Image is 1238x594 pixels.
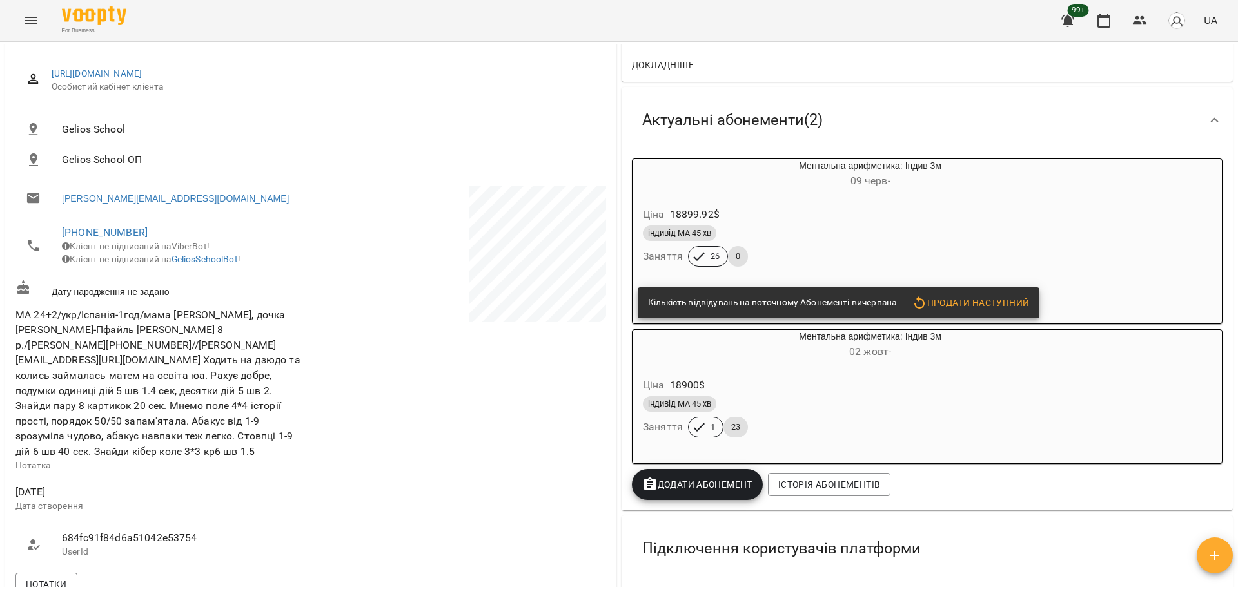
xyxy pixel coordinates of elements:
[15,309,300,457] span: МА 24+2/укр/Іспанія-1год/мама [PERSON_NAME], дочка [PERSON_NAME]-Пфайль [PERSON_NAME] 8 р./[PERSO...
[670,378,705,393] p: 18900 $
[643,227,716,239] span: індивід МА 45 хв
[62,152,596,168] span: Gelios School ОП
[13,277,311,301] div: Дату народження не задано
[622,87,1233,153] div: Актуальні абонементи(2)
[633,330,694,361] div: Ментальна арифметика: Індив 3м
[703,421,723,433] span: 1
[643,418,683,436] h6: Заняття
[632,469,763,500] button: Додати Абонемент
[723,421,748,433] span: 23
[768,473,890,496] button: Історія абонементів
[694,330,1046,361] div: Ментальна арифметика: Індив 3м
[15,5,46,36] button: Menu
[643,206,665,224] h6: Ціна
[1068,4,1089,17] span: 99+
[52,68,142,79] a: [URL][DOMAIN_NAME]
[52,81,596,93] span: Особистий кабінет клієнта
[172,254,238,264] a: GeliosSchoolBot
[849,345,891,358] span: 02 жовт -
[633,159,694,190] div: Ментальна арифметика: Індив 3м
[642,477,752,492] span: Додати Абонемент
[15,500,308,513] p: Дата створення
[643,247,683,265] h6: Заняття
[62,530,298,546] span: 684fc91f84d6a51042e53754
[778,477,880,492] span: Історія абонементів
[1168,12,1186,30] img: avatar_s.png
[62,254,241,264] span: Клієнт не підписаний на !
[642,110,823,130] span: Актуальні абонементи ( 2 )
[633,330,1046,453] button: Ментальна арифметика: Індив 3м02 жовт- Ціна18900$індивід МА 45 хвЗаняття123
[907,291,1034,314] button: Продати наступний
[1204,14,1217,27] span: UA
[912,295,1029,311] span: Продати наступний
[694,159,1046,190] div: Ментальна арифметика: Індив 3м
[15,459,308,472] p: Нотатка
[643,376,665,394] h6: Ціна
[703,251,727,262] span: 26
[62,122,596,137] span: Gelios School
[627,53,699,77] button: Докладніше
[62,26,126,35] span: For Business
[632,57,694,73] span: Докладніше
[62,546,298,559] p: UserId
[15,484,308,500] span: [DATE]
[622,515,1233,582] div: Підключення користувачів платформи
[728,251,748,262] span: 0
[26,577,67,592] span: Нотатки
[648,291,896,314] div: Кількість відвідувань на поточному Абонементі вичерпана
[670,207,720,222] p: 18899.92 $
[62,241,210,251] span: Клієнт не підписаний на ViberBot!
[643,398,716,410] span: індивід МА 45 хв
[633,159,1046,282] button: Ментальна арифметика: Індив 3м09 черв- Ціна18899.92$індивід МА 45 хвЗаняття260
[62,6,126,25] img: Voopty Logo
[850,175,890,187] span: 09 черв -
[1199,8,1223,32] button: UA
[62,226,148,238] a: [PHONE_NUMBER]
[642,539,921,559] span: Підключення користувачів платформи
[62,192,289,205] a: [PERSON_NAME][EMAIL_ADDRESS][DOMAIN_NAME]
